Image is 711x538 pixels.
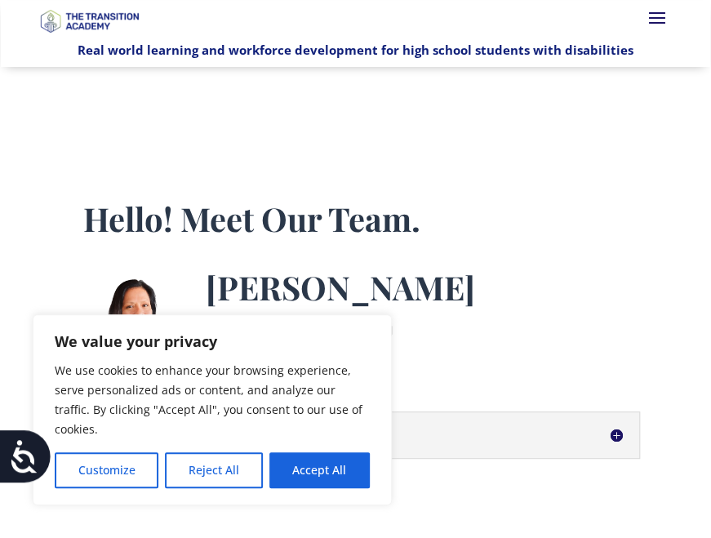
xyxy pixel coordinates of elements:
p: We value your privacy [55,331,370,351]
p: We use cookies to enhance your browsing experience, serve personalized ads or content, and analyz... [55,361,370,439]
a: Logo-Noticias [36,26,142,42]
span: Hello! Meet Our Team. [83,197,420,240]
img: TTA Brand_TTA Primary Logo_Horizontal_Light BG [36,3,142,38]
button: Customize [55,452,158,488]
span: Real world learning and workforce development for high school students with disabilities [78,42,633,58]
button: Accept All [269,452,370,488]
button: Reject All [165,452,262,488]
span: [PERSON_NAME] [206,265,475,309]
